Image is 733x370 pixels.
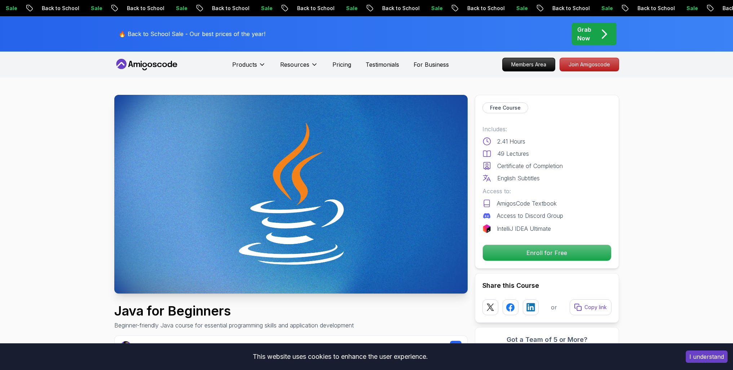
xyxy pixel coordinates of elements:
[332,60,351,69] a: Pricing
[459,5,508,12] p: Back to School
[577,25,591,43] p: Grab Now
[497,149,529,158] p: 49 Lectures
[414,60,449,69] a: For Business
[232,60,266,75] button: Products
[482,125,611,133] p: Includes:
[120,341,132,352] img: Nelson Djalo
[232,60,257,69] p: Products
[678,5,701,12] p: Sale
[584,304,607,311] p: Copy link
[482,187,611,195] p: Access to:
[503,58,555,71] p: Members Area
[490,104,521,111] p: Free Course
[168,5,191,12] p: Sale
[497,199,557,208] p: AmigosCode Textbook
[497,162,563,170] p: Certificate of Completion
[497,224,551,233] p: IntelliJ IDEA Ultimate
[544,5,593,12] p: Back to School
[280,60,309,69] p: Resources
[119,5,168,12] p: Back to School
[551,303,557,312] p: or
[482,335,611,345] h3: Got a Team of 5 or More?
[629,5,678,12] p: Back to School
[374,5,423,12] p: Back to School
[423,5,446,12] p: Sale
[366,60,399,69] a: Testimonials
[204,5,253,12] p: Back to School
[119,30,265,38] p: 🔥 Back to School Sale - Our best prices of the year!
[482,224,491,233] img: jetbrains logo
[34,5,83,12] p: Back to School
[570,299,611,315] button: Copy link
[114,321,354,330] p: Beginner-friendly Java course for essential programming skills and application development
[560,58,619,71] a: Join Amigoscode
[5,349,675,365] div: This website uses cookies to enhance the user experience.
[280,60,318,75] button: Resources
[593,5,616,12] p: Sale
[338,5,361,12] p: Sale
[482,245,611,261] button: Enroll for Free
[114,95,468,294] img: java-for-beginners_thumbnail
[497,174,540,182] p: English Subtitles
[114,304,354,318] h1: Java for Beginners
[497,211,563,220] p: Access to Discord Group
[502,58,555,71] a: Members Area
[497,137,525,146] p: 2.41 Hours
[134,342,236,351] p: Mama Samba Braima Djalo /
[483,245,611,261] p: Enroll for Free
[482,281,611,291] h2: Share this Course
[508,5,531,12] p: Sale
[686,351,728,363] button: Accept cookies
[253,5,276,12] p: Sale
[83,5,106,12] p: Sale
[289,5,338,12] p: Back to School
